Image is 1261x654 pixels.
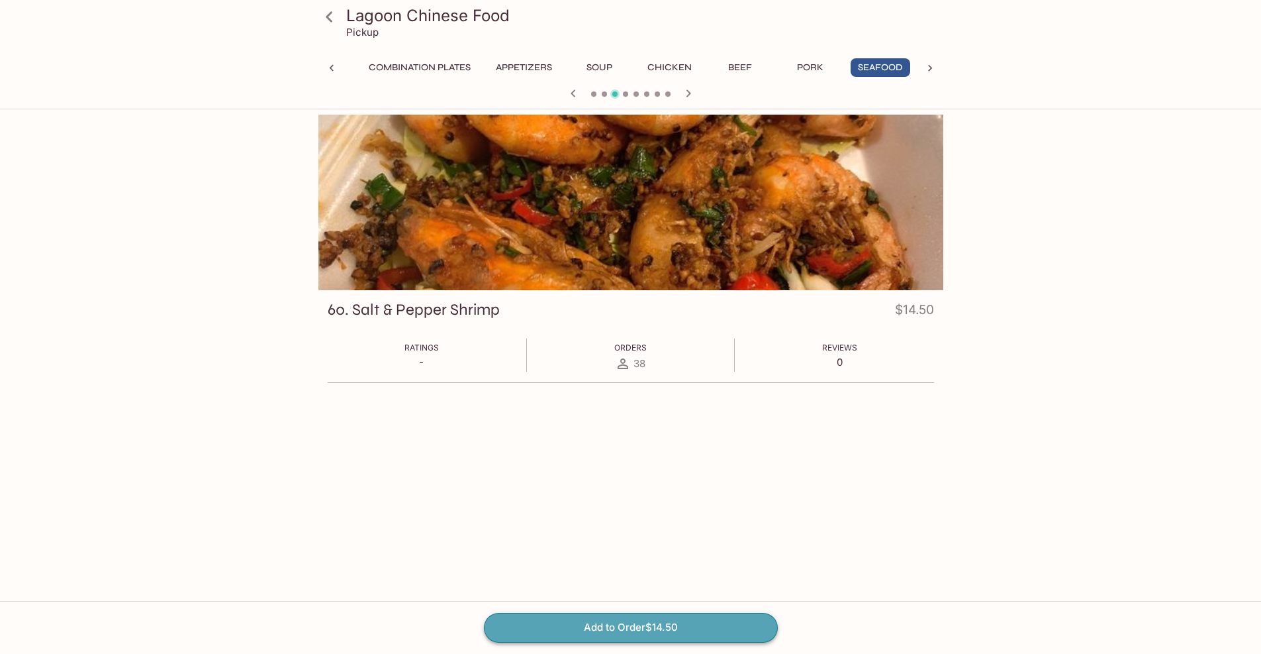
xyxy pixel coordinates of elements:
[328,300,500,320] h3: 60. Salt & Pepper Shrimp
[633,357,645,370] span: 38
[404,343,439,353] span: Ratings
[361,58,478,77] button: Combination Plates
[346,5,938,26] h3: Lagoon Chinese Food
[570,58,630,77] button: Soup
[780,58,840,77] button: Pork
[346,26,379,38] p: Pickup
[822,343,857,353] span: Reviews
[710,58,770,77] button: Beef
[851,58,910,77] button: Seafood
[640,58,700,77] button: Chicken
[614,343,647,353] span: Orders
[484,613,778,642] button: Add to Order$14.50
[822,356,857,368] p: 0
[489,58,559,77] button: Appetizers
[404,356,439,368] p: -
[895,300,934,325] h4: $14.50
[318,115,943,290] div: 60. Salt & Pepper Shrimp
